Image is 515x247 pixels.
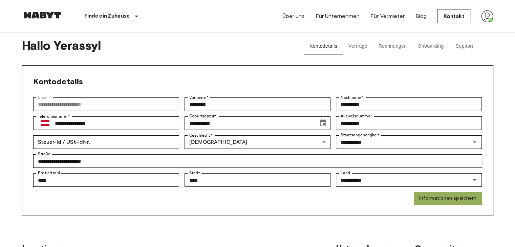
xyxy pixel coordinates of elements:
[38,151,50,157] label: Straße
[341,170,350,176] label: Land
[373,38,412,54] button: Rechnungen
[38,116,52,130] button: Select country
[370,12,405,20] a: Für Vermieter
[185,173,330,187] div: Stadt
[316,116,330,130] button: Choose date, selected date is Mar 5, 2005
[415,12,427,20] a: Blog
[304,38,343,54] button: Kontodetails
[470,175,479,185] button: Open
[189,94,209,100] label: Vorname
[336,116,482,130] div: Ausweisnummer
[189,132,213,138] label: Geschlecht
[22,38,285,54] span: Hallo Yerassyl
[33,173,179,187] div: Postleitzahl
[22,12,63,19] img: Habyt
[189,170,200,176] label: Stadt
[414,192,482,205] button: Informationen speichern
[33,76,83,86] span: Kontodetails
[185,97,330,111] div: Vorname
[316,12,360,20] a: Für Unternehmen
[33,135,179,149] div: Steuer-Id / USt-IdNr.
[84,12,130,20] p: Finde ein Zuhause
[33,154,482,168] div: Straße
[185,135,330,149] div: [DEMOGRAPHIC_DATA]
[481,10,493,22] img: avatar
[449,38,480,54] button: Support
[38,113,70,119] label: Telefonnummer
[41,120,49,126] img: Austria
[38,94,51,100] label: Email
[38,170,60,176] label: Postleitzahl
[33,97,179,111] div: Email
[470,137,479,147] button: Open
[336,97,482,111] div: Nachname
[282,12,304,20] a: Über uns
[189,113,217,119] label: Geburtsdatum
[343,38,373,54] button: Verträge
[341,94,364,100] label: Nachname
[341,113,371,119] label: Ausweisnummer
[341,132,379,138] label: Staatsangehörigkeit
[412,38,449,54] button: Onboarding
[437,9,470,23] a: Kontakt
